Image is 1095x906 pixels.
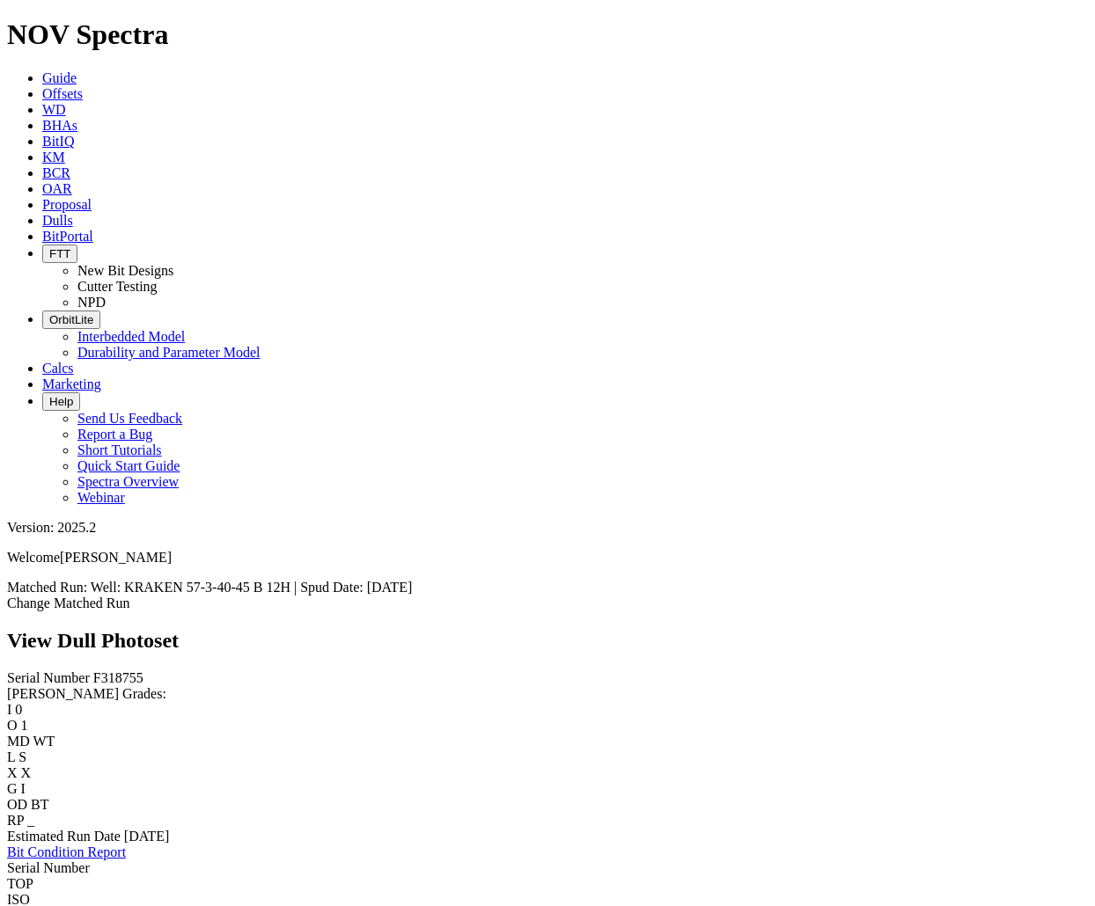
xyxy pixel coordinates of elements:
[7,829,121,844] label: Estimated Run Date
[77,442,162,457] a: Short Tutorials
[49,247,70,260] span: FTT
[42,181,72,196] a: OAR
[7,734,30,749] label: MD
[15,702,22,717] span: 0
[21,718,28,733] span: 1
[21,765,32,780] span: X
[27,813,34,828] span: _
[42,392,80,411] button: Help
[42,102,66,117] a: WD
[7,702,11,717] label: I
[7,765,18,780] label: X
[7,844,126,859] a: Bit Condition Report
[77,263,173,278] a: New Bit Designs
[42,134,74,149] a: BitIQ
[7,781,18,796] label: G
[77,279,158,294] a: Cutter Testing
[33,734,55,749] span: WT
[7,797,27,812] label: OD
[7,670,90,685] label: Serial Number
[49,395,73,408] span: Help
[93,670,143,685] span: F318755
[124,829,170,844] span: [DATE]
[77,295,106,310] a: NPD
[18,749,26,764] span: S
[60,550,172,565] span: [PERSON_NAME]
[7,18,1088,51] h1: NOV Spectra
[42,311,100,329] button: OrbitLite
[7,629,1088,653] h2: View Dull Photoset
[49,313,93,326] span: OrbitLite
[42,197,92,212] a: Proposal
[42,376,101,391] a: Marketing
[42,245,77,263] button: FTT
[7,718,18,733] label: O
[7,876,33,891] span: TOP
[42,213,73,228] a: Dulls
[42,229,93,244] a: BitPortal
[42,118,77,133] a: BHAs
[7,595,130,610] a: Change Matched Run
[77,411,182,426] a: Send Us Feedback
[7,580,87,595] span: Matched Run:
[7,550,1088,566] p: Welcome
[7,813,24,828] label: RP
[7,686,1088,702] div: [PERSON_NAME] Grades:
[91,580,412,595] span: Well: KRAKEN 57-3-40-45 B 12H | Spud Date: [DATE]
[42,86,83,101] a: Offsets
[77,490,125,505] a: Webinar
[77,329,185,344] a: Interbedded Model
[7,749,15,764] label: L
[21,781,26,796] span: I
[77,345,261,360] a: Durability and Parameter Model
[42,150,65,164] a: KM
[77,474,179,489] a: Spectra Overview
[77,458,180,473] a: Quick Start Guide
[42,70,77,85] a: Guide
[42,165,70,180] a: BCR
[7,520,1088,536] div: Version: 2025.2
[31,797,48,812] span: BT
[42,361,74,376] a: Calcs
[7,860,90,875] span: Serial Number
[77,427,152,442] a: Report a Bug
